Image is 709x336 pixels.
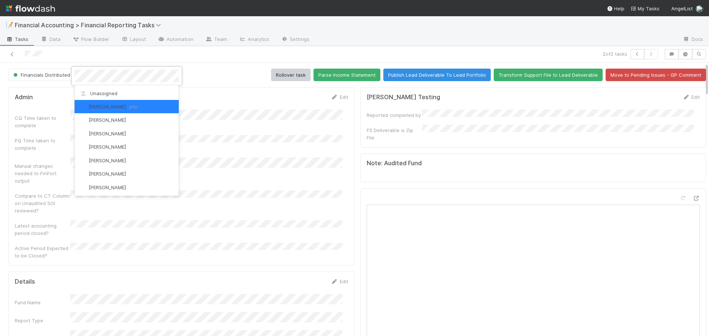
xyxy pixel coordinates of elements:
span: you [129,104,137,110]
span: [PERSON_NAME] [89,157,126,163]
img: avatar_a2d05fec-0a57-4266-8476-74cda3464b0e.png [79,184,86,191]
span: [PERSON_NAME] [89,171,126,177]
img: avatar_b18de8e2-1483-4e81-aa60-0a3d21592880.png [79,170,86,178]
img: avatar_a30eae2f-1634-400a-9e21-710cfd6f71f0.png [79,143,86,151]
img: avatar_df83acd9-d480-4d6e-a150-67f005a3ea0d.png [79,130,86,137]
img: avatar_030f5503-c087-43c2-95d1-dd8963b2926c.png [79,103,86,110]
span: [PERSON_NAME] [89,104,137,110]
span: [PERSON_NAME] [89,184,126,190]
img: avatar_55a2f090-1307-4765-93b4-f04da16234ba.png [79,117,86,124]
span: [PERSON_NAME] [89,144,126,150]
span: Unassigned [79,90,117,96]
span: [PERSON_NAME] [89,131,126,136]
span: [PERSON_NAME] [89,117,126,123]
img: avatar_d6b50140-ca82-482e-b0bf-854821fc5d82.png [79,157,86,164]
